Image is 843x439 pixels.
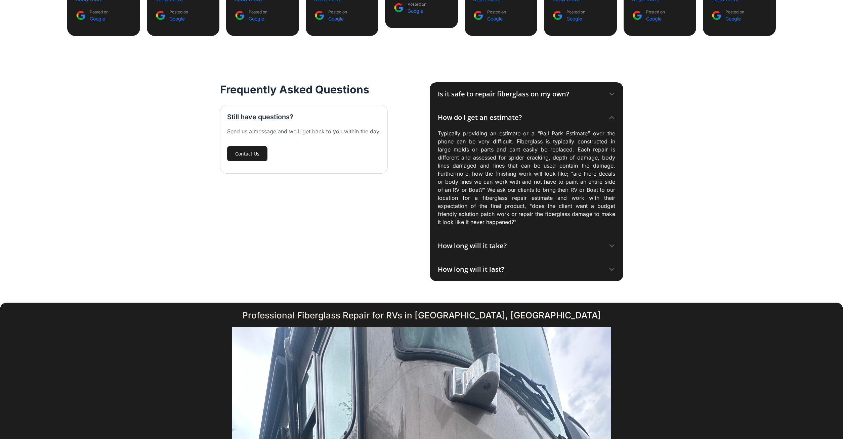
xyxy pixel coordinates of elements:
div: Posted on [487,9,506,22]
div: Google [249,15,267,22]
div: How long will it last? [438,264,504,274]
div: How long will it take? [438,241,507,251]
h3: Still have questions? [227,112,293,122]
a: Posted on Google [711,9,744,22]
div: Posted on [646,9,665,22]
div: Posted on [408,1,426,14]
h2: Frequently Asked Questions [220,82,369,97]
div: Google [169,15,188,22]
a: Posted on Google [473,9,506,22]
div: Google [646,15,665,22]
div: Google [487,15,506,22]
div: Google [566,15,585,22]
div: Posted on [169,9,188,22]
a: Posted on Google [235,9,267,22]
a: Posted on Google [632,9,665,22]
div: Posted on [328,9,347,22]
div: Google [90,15,109,22]
div: Posted on [249,9,267,22]
a: Contact Us [227,146,267,161]
a: Posted on Google [314,9,347,22]
a: Posted on Google [393,1,426,14]
p: Typically providing an estimate or a “Ball Park Estimate” over the phone can be very difficult. F... [438,129,615,226]
a: Posted on Google [76,9,109,22]
div: Posted on [725,9,744,22]
div: Posted on [566,9,585,22]
h3: Professional Fiberglass Repair for RVs in [GEOGRAPHIC_DATA], [GEOGRAPHIC_DATA] [106,309,738,321]
div: Google [408,8,426,14]
div: Is it safe to repair fiberglass on my own? [438,89,569,99]
div: Google [328,15,347,22]
a: Posted on Google [155,9,188,22]
div: Posted on [90,9,109,22]
div: Google [725,15,744,22]
a: Posted on Google [552,9,585,22]
div: Send us a message and we'll get back to you within the day. [227,127,381,135]
div: How do I get an estimate? [438,113,522,123]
